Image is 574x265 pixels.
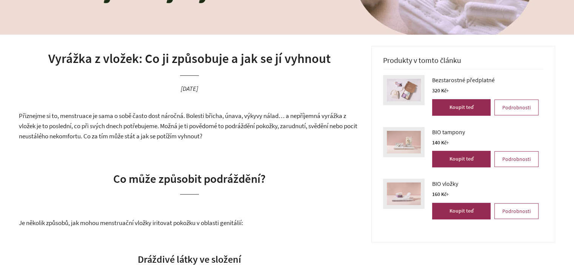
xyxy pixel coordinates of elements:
[432,139,449,146] span: 140 Kč
[383,56,543,69] h3: Produkty v tomto článku
[432,179,539,199] a: BIO vložky 160 Kč
[113,171,266,186] span: Co může způsobit podráždění?
[494,203,539,219] a: Podrobnosti
[19,219,243,227] span: Je několik způsobů, jak mohou menstruační vložky iritovat pokožku v oblasti genitálií:
[181,84,198,93] time: [DATE]
[432,127,539,147] a: BIO tampony 140 Kč
[494,100,539,115] a: Podrobnosti
[432,87,449,94] span: 320 Kč
[19,112,357,140] span: Přiznejme si to, menstruace je sama o sobě často dost náročná. Bolesti břicha, únava, výkyvy nála...
[432,99,491,116] button: Koupit teď
[19,50,360,68] h1: Vyrážka z vložek: Co ji způsobuje a jak se jí vyhnout
[432,75,539,95] a: Bezstarostné předplatné 320 Kč
[432,75,495,85] span: Bezstarostné předplatné
[432,179,458,188] span: BIO vložky
[432,191,449,198] span: 160 Kč
[494,151,539,167] a: Podrobnosti
[432,151,491,167] button: Koupit teď
[432,203,491,219] button: Koupit teď
[432,127,465,137] span: BIO tampony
